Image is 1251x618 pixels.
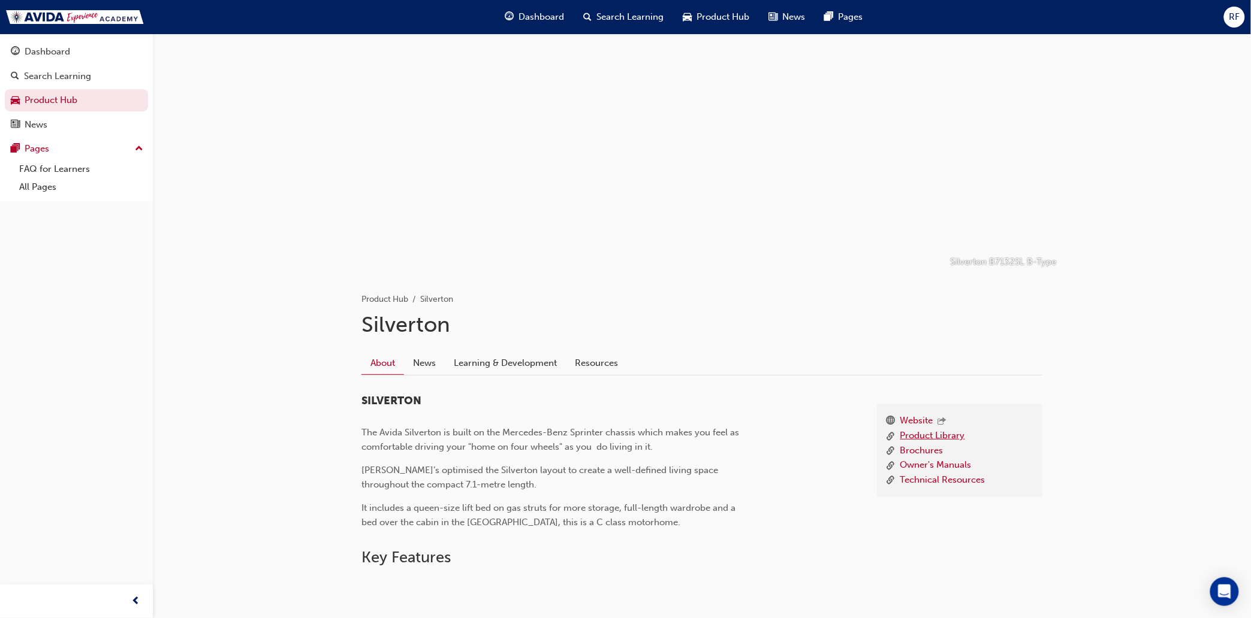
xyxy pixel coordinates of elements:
[420,293,453,307] li: Silverton
[24,69,91,83] div: Search Learning
[25,142,49,156] div: Pages
[519,10,565,24] span: Dashboard
[361,465,721,490] span: [PERSON_NAME]’s optimised the Silverton layout to create a well-defined living space throughout t...
[1224,7,1245,28] button: RF
[361,548,1042,567] h2: Key Features
[900,429,965,444] a: Product Library
[361,427,741,452] span: The Avida Silverton is built on the Mercedes-Benz Sprinter chassis which makes you feel as comfor...
[6,10,144,24] img: Trak
[14,160,148,178] a: FAQ for Learners
[445,352,566,374] a: Learning & Development
[5,65,148,87] a: Search Learning
[5,138,148,160] button: Pages
[566,352,627,374] a: Resources
[900,473,985,488] a: Technical Resources
[887,444,896,459] span: link-icon
[574,5,674,29] a: search-iconSearch Learning
[759,5,815,29] a: news-iconNews
[887,458,896,473] span: link-icon
[135,141,143,157] span: up-icon
[5,114,148,136] a: News
[674,5,759,29] a: car-iconProduct Hub
[783,10,806,24] span: News
[900,414,933,429] a: Website
[496,5,574,29] a: guage-iconDashboard
[361,502,738,528] span: It includes a queen-size lift bed on gas struts for more storage, full-length wardrobe and a bed ...
[361,352,404,375] a: About
[887,473,896,488] span: link-icon
[825,10,834,25] span: pages-icon
[769,10,778,25] span: news-icon
[25,45,70,59] div: Dashboard
[361,294,408,304] a: Product Hub
[900,444,943,459] a: Brochures
[1229,10,1240,24] span: RF
[887,429,896,444] span: link-icon
[951,255,1057,269] p: Silverton B7132SL B-Type
[404,352,445,374] a: News
[938,417,946,427] span: outbound-icon
[11,95,20,106] span: car-icon
[361,394,421,407] span: SILVERTON
[505,10,514,25] span: guage-icon
[5,41,148,63] a: Dashboard
[14,178,148,196] a: All Pages
[1210,577,1239,606] div: Open Intercom Messenger
[597,10,664,24] span: Search Learning
[11,71,19,82] span: search-icon
[11,144,20,154] span: pages-icon
[361,311,1042,338] h1: Silverton
[815,5,873,29] a: pages-iconPages
[11,120,20,131] span: news-icon
[697,10,750,24] span: Product Hub
[584,10,592,25] span: search-icon
[5,89,148,111] a: Product Hub
[5,38,148,138] button: DashboardSearch LearningProduct HubNews
[25,118,47,132] div: News
[887,414,896,429] span: www-icon
[900,458,972,473] a: Owner's Manuals
[132,594,141,609] span: prev-icon
[839,10,863,24] span: Pages
[11,47,20,57] span: guage-icon
[683,10,692,25] span: car-icon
